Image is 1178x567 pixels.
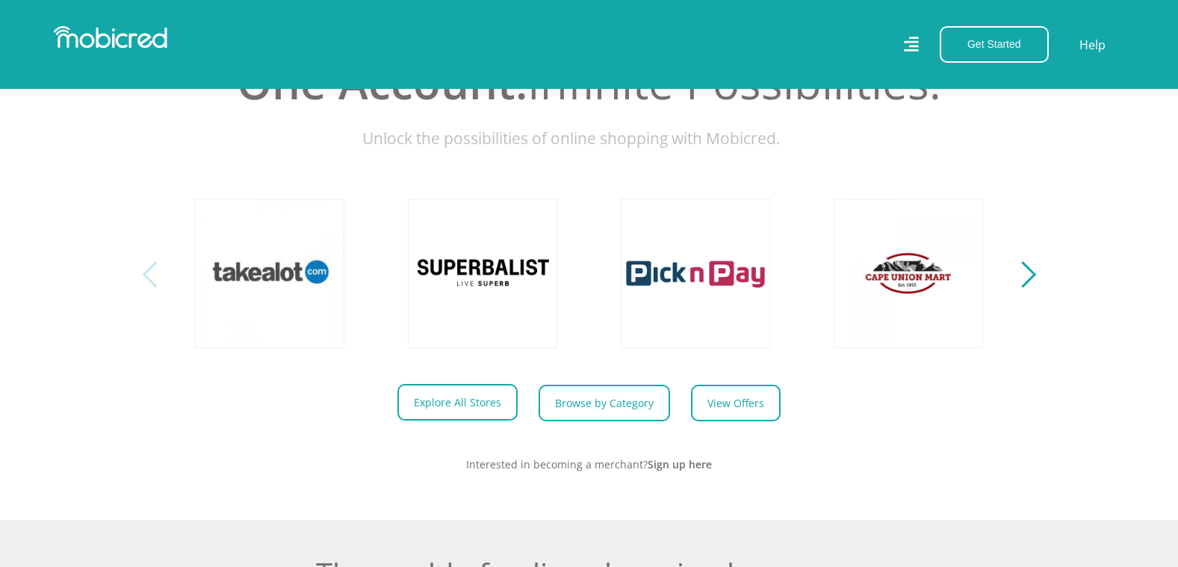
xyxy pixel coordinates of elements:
img: Mobicred [54,26,167,49]
button: Next [1014,258,1032,288]
a: Sign up here [648,457,712,471]
p: Interested in becoming a merchant? [175,456,1004,472]
h2: Infinite Possibilities. [175,55,1004,109]
button: Get Started [940,26,1049,63]
a: Help [1079,35,1106,55]
a: View Offers [691,385,781,421]
a: Explore All Stores [397,384,518,421]
a: Browse by Category [539,385,670,421]
button: Previous [146,258,165,288]
p: Unlock the possibilities of online shopping with Mobicred. [175,127,1004,151]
